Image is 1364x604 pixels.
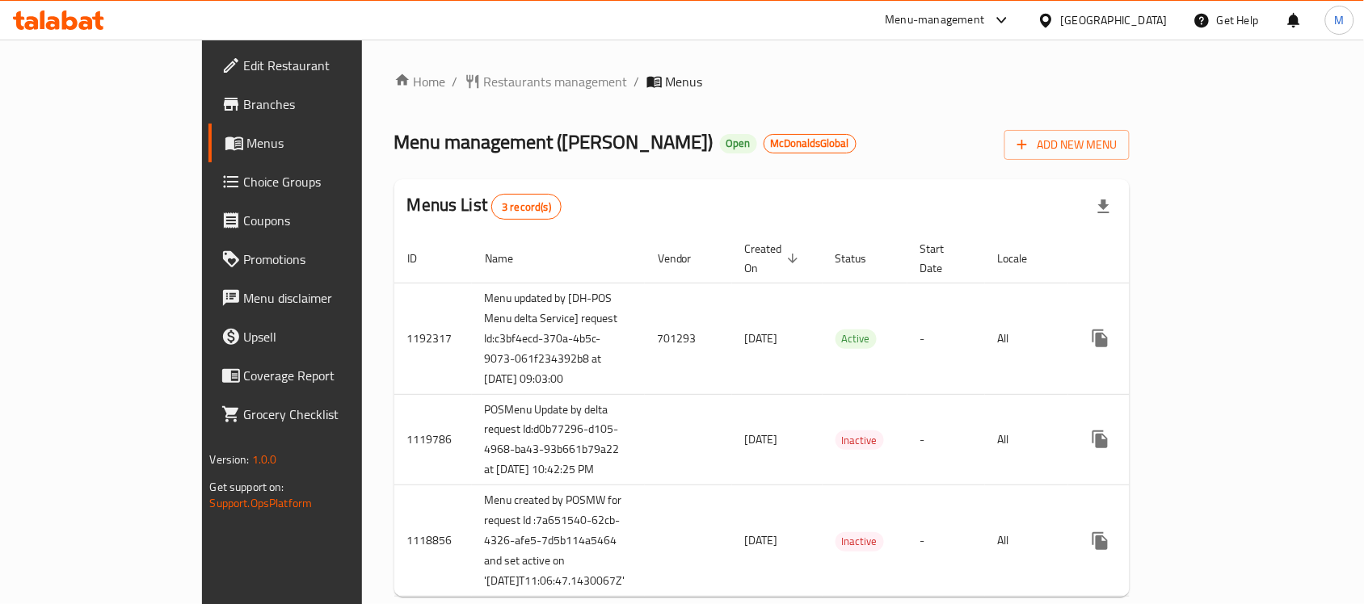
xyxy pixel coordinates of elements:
[998,249,1049,268] span: Locale
[244,94,417,114] span: Branches
[1017,135,1117,155] span: Add New Menu
[836,329,877,348] span: Active
[985,485,1068,597] td: All
[836,532,884,552] div: Inactive
[886,10,985,30] div: Menu-management
[492,199,561,215] span: 3 record(s)
[907,485,985,597] td: -
[208,317,430,356] a: Upsell
[210,449,250,470] span: Version:
[764,136,856,150] span: McDonaldsGlobal
[244,327,417,346] span: Upsell
[484,72,628,91] span: Restaurants management
[1061,11,1168,29] div: [GEOGRAPHIC_DATA]
[244,288,417,308] span: Menu disclaimer
[394,394,472,485] td: 1119786
[472,394,645,485] td: POSMenu Update by delta request Id:d0b77296-d105-4968-ba43-93b661b79a22 at [DATE] 10:42:25 PM
[985,283,1068,394] td: All
[720,134,757,153] div: Open
[208,240,430,279] a: Promotions
[745,530,778,551] span: [DATE]
[394,234,1249,598] table: enhanced table
[208,46,430,85] a: Edit Restaurant
[407,193,562,220] h2: Menus List
[407,249,438,268] span: ID
[208,162,430,201] a: Choice Groups
[210,476,284,497] span: Get support on:
[1081,319,1120,358] button: more
[907,394,985,485] td: -
[208,395,430,434] a: Grocery Checklist
[394,283,472,394] td: 1192317
[208,124,430,162] a: Menus
[244,250,417,269] span: Promotions
[745,429,778,450] span: [DATE]
[836,532,884,551] span: Inactive
[745,239,803,278] span: Created On
[907,283,985,394] td: -
[208,201,430,240] a: Coupons
[252,449,277,470] span: 1.0.0
[465,72,628,91] a: Restaurants management
[645,283,732,394] td: 701293
[244,211,417,230] span: Coupons
[1081,522,1120,560] button: more
[836,329,877,349] div: Active
[1120,522,1159,560] button: Change Status
[208,85,430,124] a: Branches
[1120,319,1159,358] button: Change Status
[1120,420,1159,459] button: Change Status
[394,72,1130,91] nav: breadcrumb
[247,133,417,153] span: Menus
[720,136,757,150] span: Open
[1081,420,1120,459] button: more
[208,279,430,317] a: Menu disclaimer
[1004,130,1130,160] button: Add New Menu
[836,431,884,450] span: Inactive
[920,239,966,278] span: Start Date
[485,249,534,268] span: Name
[836,249,888,268] span: Status
[472,283,645,394] td: Menu updated by [DH-POS Menu delta Service] request Id:c3bf4ecd-370a-4b5c-9073-061f234392b8 at [D...
[244,405,417,424] span: Grocery Checklist
[666,72,703,91] span: Menus
[1335,11,1345,29] span: M
[453,72,458,91] li: /
[1084,187,1123,226] div: Export file
[394,124,714,160] span: Menu management ( [PERSON_NAME] )
[244,366,417,385] span: Coverage Report
[208,356,430,395] a: Coverage Report
[745,328,778,349] span: [DATE]
[634,72,640,91] li: /
[658,249,713,268] span: Vendor
[244,56,417,75] span: Edit Restaurant
[394,485,472,597] td: 1118856
[472,485,645,597] td: Menu created by POSMW for request Id :7a651540-62cb-4326-afe5-7d5b114a5464 and set active on '[DA...
[1068,234,1249,283] th: Actions
[210,493,313,514] a: Support.OpsPlatform
[244,172,417,191] span: Choice Groups
[985,394,1068,485] td: All
[491,194,562,220] div: Total records count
